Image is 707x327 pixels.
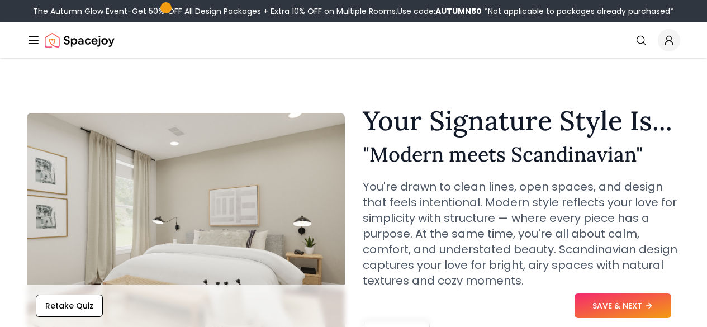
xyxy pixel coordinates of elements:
button: SAVE & NEXT [575,293,671,318]
nav: Global [27,22,680,58]
p: You're drawn to clean lines, open spaces, and design that feels intentional. Modern style reflect... [363,179,681,288]
a: Spacejoy [45,29,115,51]
span: Use code: [397,6,482,17]
h1: Your Signature Style Is... [363,107,681,134]
div: The Autumn Glow Event-Get 50% OFF All Design Packages + Extra 10% OFF on Multiple Rooms. [33,6,674,17]
h2: " Modern meets Scandinavian " [363,143,681,165]
b: AUTUMN50 [435,6,482,17]
span: *Not applicable to packages already purchased* [482,6,674,17]
button: Retake Quiz [36,295,103,317]
img: Spacejoy Logo [45,29,115,51]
